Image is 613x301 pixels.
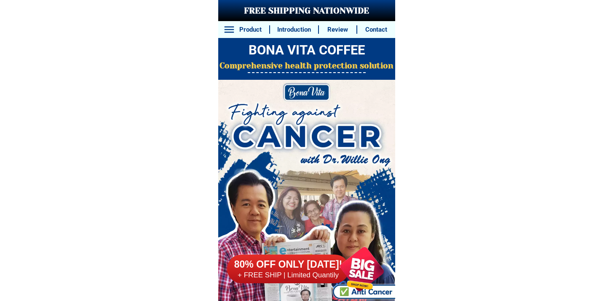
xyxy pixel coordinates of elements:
h2: BONA VITA COFFEE [218,41,395,60]
h6: Contact [362,25,391,35]
h6: + FREE SHIP | Limited Quantily [227,271,349,280]
h2: Comprehensive health protection solution [218,60,395,72]
h6: Introduction [274,25,313,35]
h6: 80% OFF ONLY [DATE]! [227,258,349,271]
h3: FREE SHIPPING NATIONWIDE [218,5,395,17]
h6: Review [324,25,352,35]
h6: Product [236,25,265,35]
